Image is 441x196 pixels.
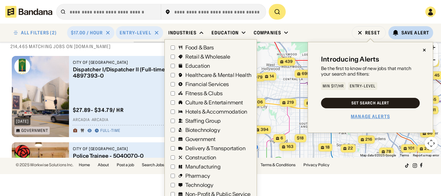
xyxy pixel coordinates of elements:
[386,149,391,154] span: 78
[185,91,223,96] div: Fitness & Clubs
[73,153,187,159] div: Police Trainee - 5040070-0
[73,117,198,123] div: Arcadia · Arcadia
[254,99,263,105] span: 206
[434,73,440,78] span: 45
[365,137,372,142] span: 216
[286,144,293,150] span: 163
[321,66,420,77] div: Be the first to know of new jobs that match your search and filters:
[14,59,30,74] img: City of Arcadia logo
[185,72,251,78] div: Healthcare & Mental Health
[73,146,187,151] div: City of [GEOGRAPHIC_DATA]
[185,100,243,105] div: Culture & Entertainment
[323,84,344,88] div: Min $17/hr
[302,71,310,77] span: 695
[261,127,268,133] span: 394
[424,146,430,151] span: 29
[348,146,353,151] span: 22
[285,59,293,64] span: 439
[252,75,263,80] span: 1,079
[413,153,439,157] a: Report a map error
[185,155,216,160] div: Construction
[21,30,57,35] div: ALL FILTERS (2)
[10,53,210,158] div: grid
[185,81,229,87] div: Financial Services
[431,97,436,102] span: 45
[185,45,214,50] div: Food & Bars
[185,109,247,114] div: Hotels & Accommodation
[401,30,429,36] div: Save Alert
[16,119,29,123] div: [DATE]
[185,182,214,187] div: Technology
[287,100,294,105] span: 219
[351,114,390,119] a: Manage Alerts
[185,173,210,178] div: Pharmacy
[14,145,30,161] img: City of Pasadena logo
[185,118,221,123] div: Staffing Group
[425,137,438,150] button: Map camera controls
[350,84,376,88] div: Entry-Level
[5,6,52,18] img: Bandana logotype
[254,30,281,36] div: Companies
[71,30,103,36] div: $17.00 / hour
[325,145,330,150] span: 18
[16,163,74,167] div: © 2025 Workwise Solutions Inc.
[269,74,274,79] span: 14
[185,146,246,151] div: Delivery & Transportation
[408,146,414,151] span: 101
[73,60,187,65] div: City of [GEOGRAPHIC_DATA]
[185,164,221,169] div: Manufacturing
[365,30,380,35] div: Reset
[100,128,120,134] div: Full-time
[185,54,230,59] div: Retail & Wholesale
[79,163,90,167] a: Home
[321,55,380,63] div: Introducing Alerts
[429,107,436,112] span: $31
[21,129,48,133] div: Government
[280,135,283,141] span: 6
[73,107,124,114] div: $ 27.89 - $34.79 / hr
[351,101,389,105] div: Set Search Alert
[400,153,409,157] a: Terms (opens in new tab)
[98,163,109,167] a: About
[212,30,239,36] div: Education
[73,66,187,79] div: Dispatcher I/Dispatcher II (Full-time) - 4897393-0
[168,30,196,36] div: Industries
[303,163,330,167] a: Privacy Policy
[10,44,210,49] div: 214,465 matching jobs on [DOMAIN_NAME]
[185,136,216,142] div: Government
[142,163,164,167] a: Search Jobs
[185,63,210,68] div: Education
[117,163,134,167] a: Post a job
[120,30,151,36] div: Entry-Level
[261,163,296,167] a: Terms & Conditions
[185,127,220,133] div: Biotechnology
[297,135,304,140] span: $18
[360,153,396,157] span: Map data ©2025 Google
[427,131,433,136] span: 86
